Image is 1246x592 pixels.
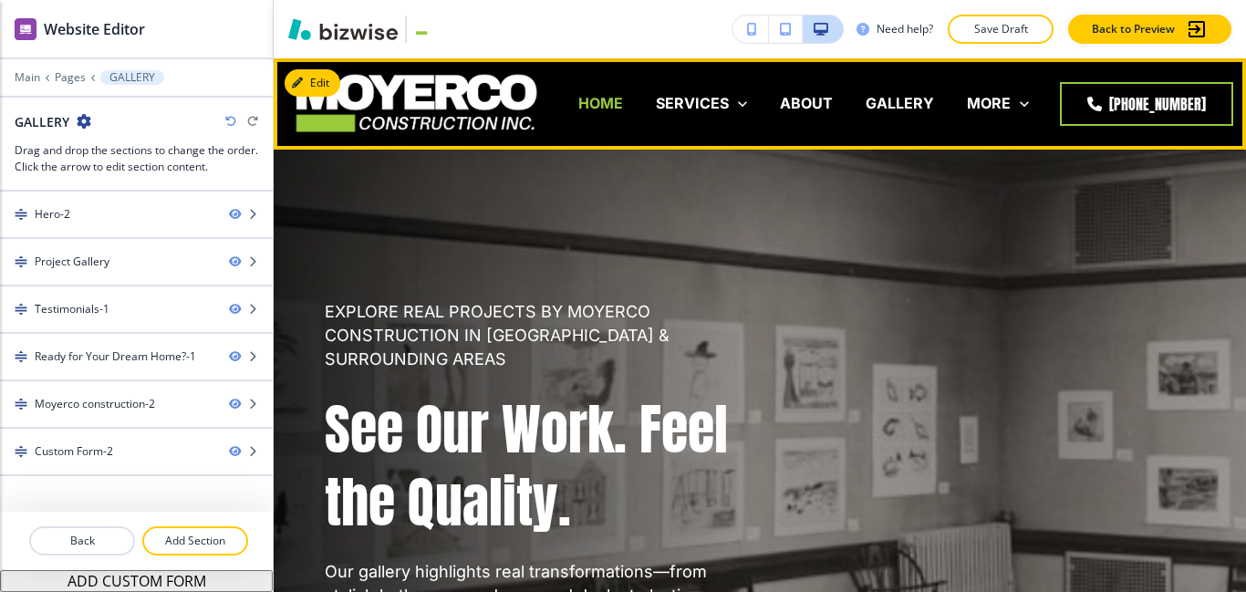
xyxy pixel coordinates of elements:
[866,93,934,114] p: GALLERY
[15,208,27,221] img: Drag
[15,71,40,84] button: Main
[142,526,248,556] button: Add Section
[15,18,36,40] img: editor icon
[35,301,109,317] div: Testimonials-1
[948,15,1054,44] button: Save Draft
[288,18,398,40] img: Bizwise Logo
[15,398,27,410] img: Drag
[780,93,833,114] p: ABOUT
[325,393,738,539] p: See Our Work. Feel the Quality.
[35,396,155,412] div: Moyerco construction-2
[35,443,113,460] div: Custom Form-2
[15,112,69,131] h2: GALLERY
[1068,15,1231,44] button: Back to Preview
[31,533,133,549] p: Back
[15,445,27,458] img: Drag
[55,71,86,84] button: Pages
[35,254,109,270] div: Project Gallery
[15,350,27,363] img: Drag
[967,93,1011,114] p: MORE
[1060,82,1233,126] a: [PHONE_NUMBER]
[100,70,164,85] button: GALLERY
[35,348,196,365] div: Ready for Your Dream Home?-1
[286,65,545,141] img: MoyerCo Construction
[15,303,27,316] img: Drag
[15,142,258,175] h3: Drag and drop the sections to change the order. Click the arrow to edit section content.
[44,18,145,40] h2: Website Editor
[1092,21,1175,37] p: Back to Preview
[877,21,933,37] h3: Need help?
[15,255,27,268] img: Drag
[109,71,155,84] p: GALLERY
[35,206,70,223] div: Hero-2
[325,300,738,371] p: EXPLORE REAL PROJECTS BY MOYERCO CONSTRUCTION IN [GEOGRAPHIC_DATA] & SURROUNDING AREAS
[971,21,1030,37] p: Save Draft
[578,93,623,114] p: HOME
[285,69,340,97] button: Edit
[29,526,135,556] button: Back
[414,22,463,36] img: Your Logo
[656,93,729,114] p: SERVICES
[144,533,246,549] p: Add Section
